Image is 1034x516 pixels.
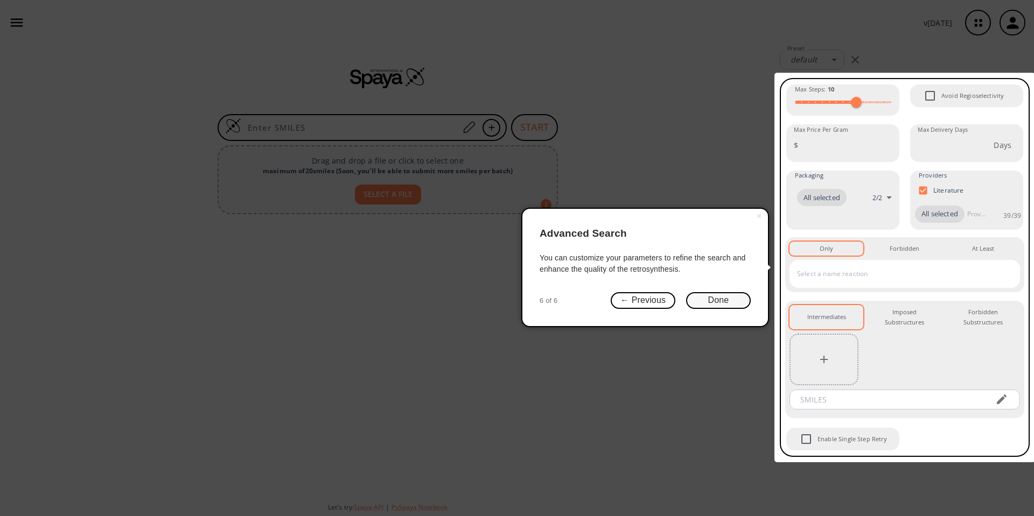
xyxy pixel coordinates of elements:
span: Avoid Regioselectivity [919,84,941,107]
button: Only [790,242,863,256]
div: Only [820,244,833,253]
span: Packaging [795,171,823,180]
div: At Least [972,244,994,253]
span: Avoid Regioselectivity [941,91,1004,101]
span: Providers [919,171,947,180]
button: Close [751,209,768,224]
div: When Single Step Retry is enabled, if no route is found during retrosynthesis, a retry is trigger... [785,427,900,451]
div: Forbidden [890,244,919,253]
label: Max Price Per Gram [794,126,848,134]
button: Forbidden [868,242,941,256]
div: Intermediates [807,312,846,322]
button: Done [686,292,751,309]
p: Literature [933,186,964,195]
span: 6 of 6 [540,295,557,306]
strong: 10 [828,85,834,93]
span: Enable Single Step Retry [818,434,888,444]
span: Enable Single Step Retry [795,428,818,450]
div: Forbidden Substructures [955,307,1011,327]
button: At Least [946,242,1020,256]
div: Imposed Substructures [876,307,933,327]
span: Max Steps : [795,84,834,94]
button: Imposed Substructures [868,305,941,329]
header: Advanced Search [540,217,751,250]
label: Max Delivery Days [918,126,968,134]
div: You can customize your parameters to refine the search and enhance the quality of the retrosynthe... [540,252,751,275]
button: Forbidden Substructures [946,305,1020,329]
button: Intermediates [790,305,863,329]
button: ← Previous [611,292,675,309]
